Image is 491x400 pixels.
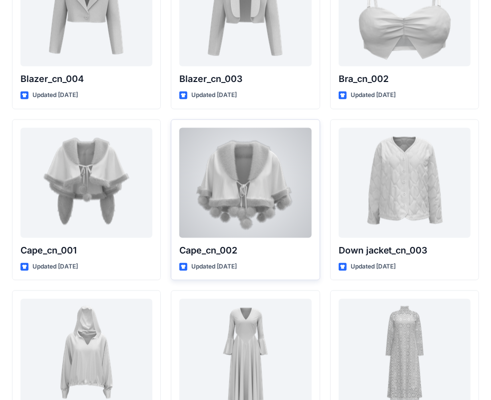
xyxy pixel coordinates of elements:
[351,262,396,272] p: Updated [DATE]
[339,244,471,258] p: Down jacket_cn_003
[20,244,152,258] p: Cape_cn_001
[32,90,78,101] p: Updated [DATE]
[179,244,311,258] p: Cape_cn_002
[179,72,311,86] p: Blazer_cn_003
[191,90,237,101] p: Updated [DATE]
[20,72,152,86] p: Blazer_cn_004
[351,90,396,101] p: Updated [DATE]
[339,128,471,238] a: Down jacket_cn_003
[191,262,237,272] p: Updated [DATE]
[20,128,152,238] a: Cape_cn_001
[179,128,311,238] a: Cape_cn_002
[32,262,78,272] p: Updated [DATE]
[339,72,471,86] p: Bra_cn_002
